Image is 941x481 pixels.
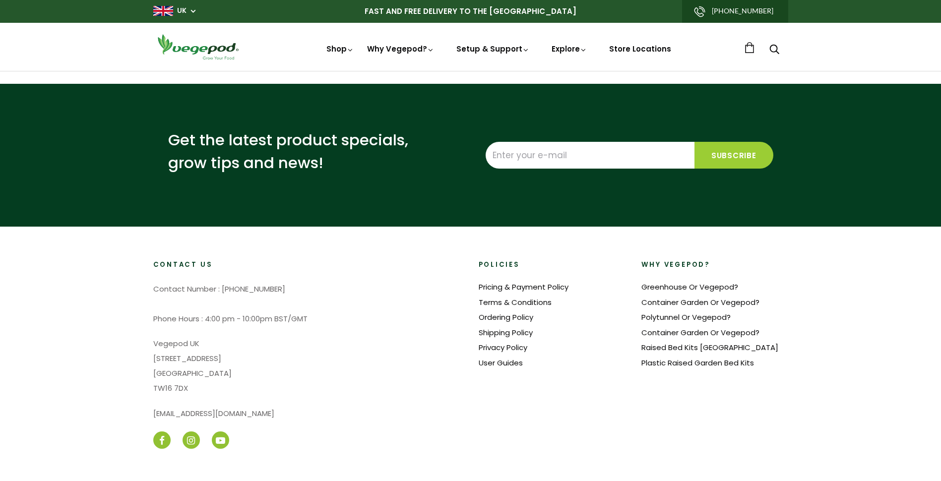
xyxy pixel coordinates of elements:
[479,327,533,338] a: Shipping Policy
[479,282,568,292] a: Pricing & Payment Policy
[694,142,773,169] input: Subscribe
[641,342,778,353] a: Raised Bed Kits [GEOGRAPHIC_DATA]
[367,44,435,54] a: Why Vegepod?
[479,312,533,322] a: Ordering Policy
[641,297,759,307] a: Container Garden Or Vegepod?
[479,260,626,270] h2: Policies
[641,327,759,338] a: Container Garden Or Vegepod?
[641,312,731,322] a: Polytunnel Or Vegepod?
[153,6,173,16] img: gb_large.png
[641,282,738,292] a: Greenhouse Or Vegepod?
[168,128,416,175] p: Get the latest product specials, grow tips and news!
[153,336,463,396] p: Vegepod UK [STREET_ADDRESS] [GEOGRAPHIC_DATA] TW16 7DX
[769,45,779,56] a: Search
[479,342,527,353] a: Privacy Policy
[456,44,530,54] a: Setup & Support
[326,44,354,54] a: Shop
[153,260,463,270] h2: Contact Us
[641,358,754,368] a: Plastic Raised Garden Bed Kits
[486,142,694,169] input: Enter your e-mail
[177,6,187,16] a: UK
[609,44,671,54] a: Store Locations
[641,260,788,270] h2: Why Vegepod?
[153,282,463,326] p: Contact Number : [PHONE_NUMBER] Phone Hours : 4:00 pm - 10:00pm BST/GMT
[479,358,523,368] a: User Guides
[479,297,552,307] a: Terms & Conditions
[153,408,274,419] a: [EMAIL_ADDRESS][DOMAIN_NAME]
[552,44,587,54] a: Explore
[153,33,243,61] img: Vegepod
